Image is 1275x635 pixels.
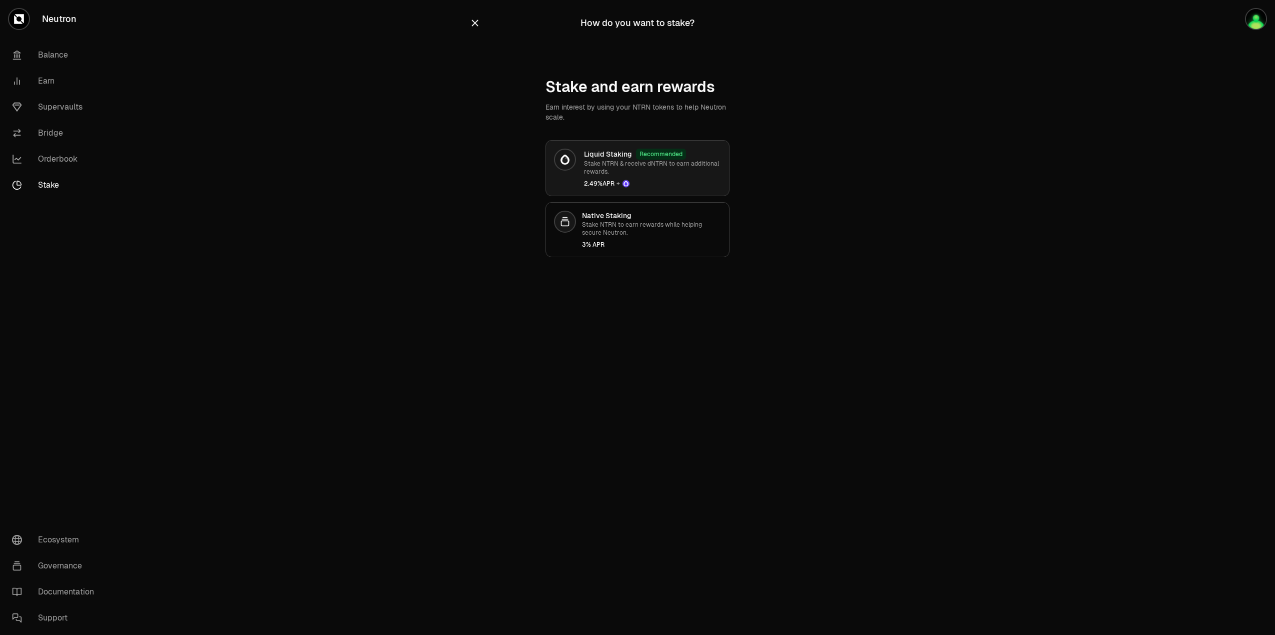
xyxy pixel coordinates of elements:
[636,149,686,160] div: Recommended
[4,146,108,172] a: Orderbook
[582,211,721,221] h3: Native Staking
[4,527,108,553] a: Ecosystem
[584,160,721,176] p: Stake NTRN & receive dNTRN to earn additional rewards.
[584,149,632,159] h3: Liquid Staking
[584,180,721,188] span: 2.49% APR
[545,78,715,96] h2: Stake and earn rewards
[580,16,694,30] div: How do you want to stake?
[4,579,108,605] a: Documentation
[4,605,108,631] a: Support
[545,102,729,122] p: Earn interest by using your NTRN tokens to help Neutron scale.
[1246,9,1266,29] img: Luichi
[4,42,108,68] a: Balance
[4,172,108,198] a: Stake
[4,68,108,94] a: Earn
[582,221,721,237] p: Stake NTRN to earn rewards while helping secure Neutron.
[4,94,108,120] a: Supervaults
[4,120,108,146] a: Bridge
[582,241,721,249] div: 3% APR
[616,180,620,188] span: +
[545,202,729,257] a: Native StakingStake NTRN to earn rewards while helping secure Neutron.3% APR
[545,140,729,196] a: Liquid StakingRecommendedStake NTRN & receive dNTRN to earn additional rewards.2.49%APR+
[4,553,108,579] a: Governance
